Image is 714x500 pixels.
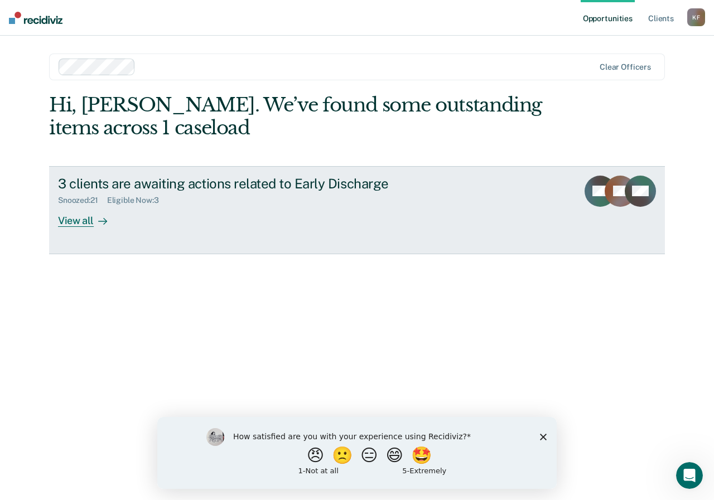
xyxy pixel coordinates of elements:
img: Recidiviz [9,12,62,24]
button: KF [687,8,705,26]
div: Snoozed : 21 [58,196,107,205]
div: K F [687,8,705,26]
div: Eligible Now : 3 [107,196,168,205]
div: View all [58,205,120,227]
div: 3 clients are awaiting actions related to Early Discharge [58,176,450,192]
div: Hi, [PERSON_NAME]. We’ve found some outstanding items across 1 caseload [49,94,542,139]
iframe: Survey by Kim from Recidiviz [157,417,557,489]
div: Clear officers [600,62,651,72]
iframe: Intercom live chat [676,462,703,489]
a: 3 clients are awaiting actions related to Early DischargeSnoozed:21Eligible Now:3View all [49,166,665,254]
